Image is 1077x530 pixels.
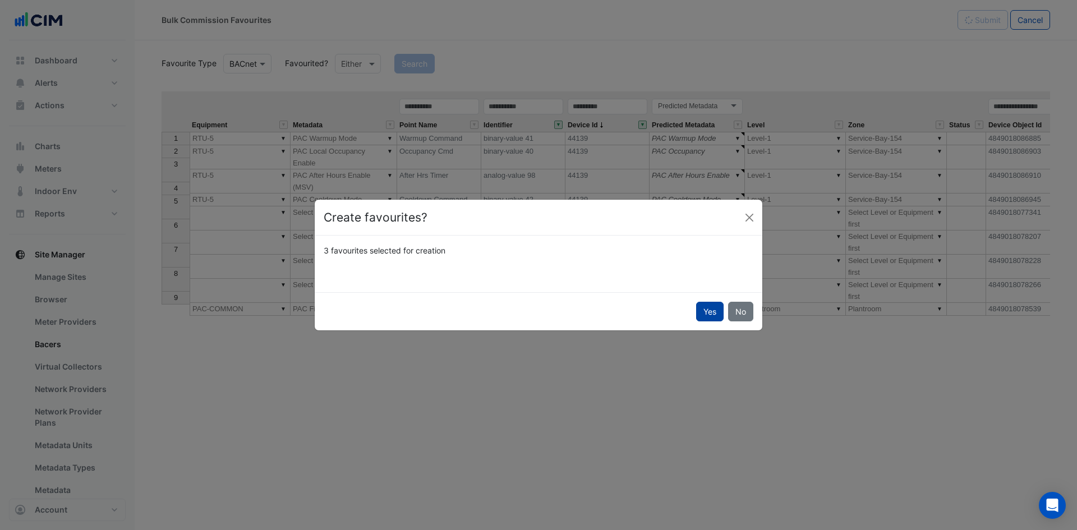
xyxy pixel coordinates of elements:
button: Close [741,209,758,226]
div: Open Intercom Messenger [1039,492,1066,519]
button: Yes [696,302,724,321]
div: 3 favourites selected for creation [317,245,760,256]
h4: Create favourites? [324,209,427,227]
button: No [728,302,753,321]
